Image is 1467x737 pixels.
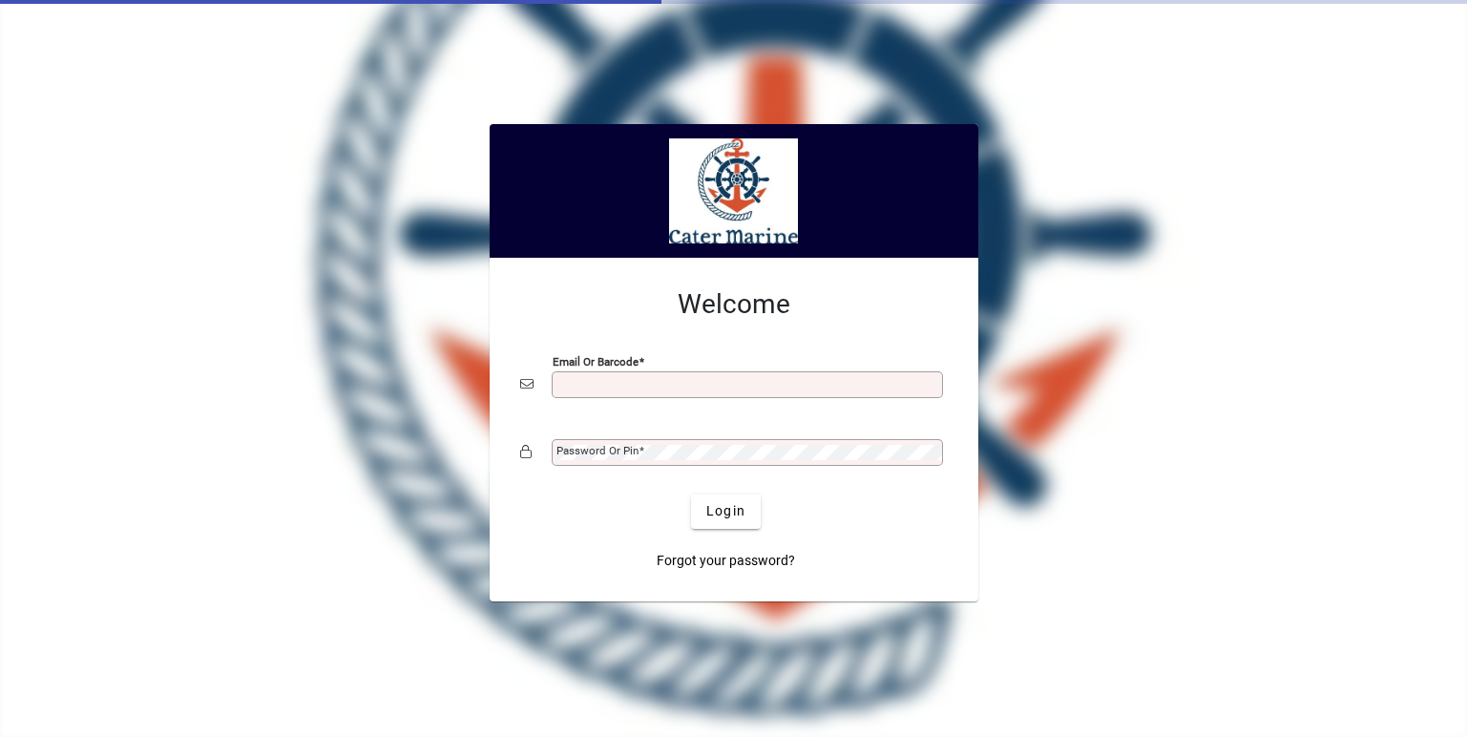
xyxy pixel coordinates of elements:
a: Forgot your password? [649,544,803,579]
mat-label: Password or Pin [556,444,639,457]
button: Login [691,495,761,529]
h2: Welcome [520,288,948,321]
span: Forgot your password? [657,551,795,571]
mat-label: Email or Barcode [553,354,639,368]
span: Login [706,501,745,521]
